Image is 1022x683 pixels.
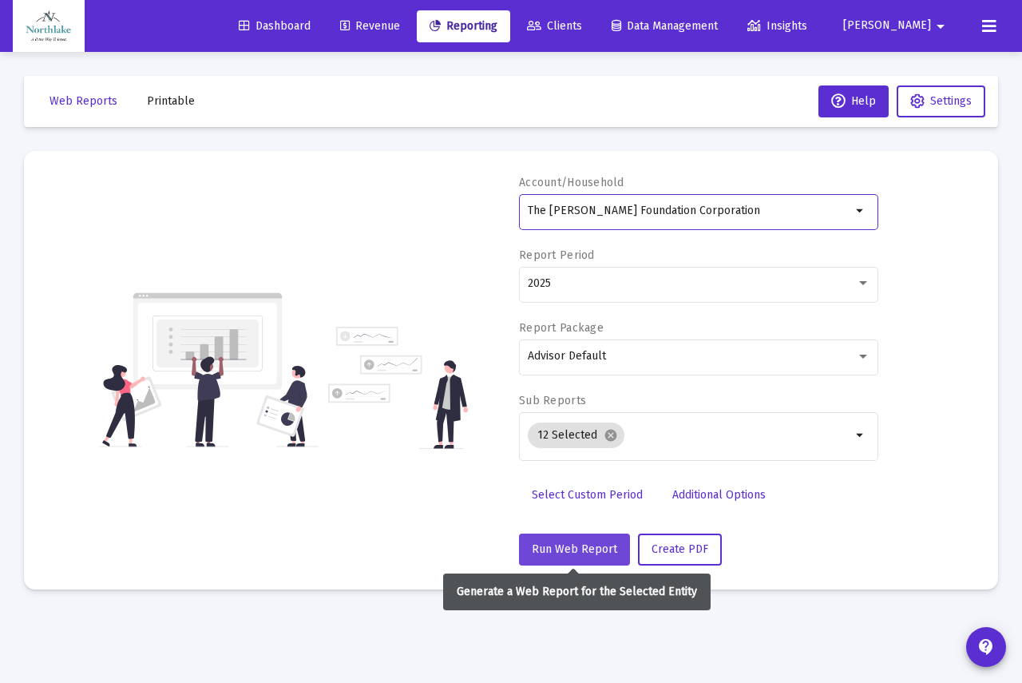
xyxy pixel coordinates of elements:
[638,534,722,566] button: Create PDF
[532,488,643,502] span: Select Custom Period
[50,94,117,108] span: Web Reports
[328,327,468,449] img: reporting-alt
[99,291,319,449] img: reporting
[604,428,618,443] mat-icon: cancel
[37,85,130,117] button: Web Reports
[527,19,582,33] span: Clients
[519,176,624,189] label: Account/Household
[134,85,208,117] button: Printable
[528,276,551,290] span: 2025
[430,19,497,33] span: Reporting
[831,94,876,108] span: Help
[147,94,195,108] span: Printable
[532,542,617,556] span: Run Web Report
[824,10,969,42] button: [PERSON_NAME]
[417,10,510,42] a: Reporting
[340,19,400,33] span: Revenue
[612,19,718,33] span: Data Management
[930,94,972,108] span: Settings
[931,10,950,42] mat-icon: arrow_drop_down
[519,534,630,566] button: Run Web Report
[976,637,996,657] mat-icon: contact_support
[528,423,624,448] mat-chip: 12 Selected
[239,19,311,33] span: Dashboard
[519,321,604,335] label: Report Package
[226,10,323,42] a: Dashboard
[519,248,595,262] label: Report Period
[25,10,73,42] img: Dashboard
[818,85,889,117] button: Help
[514,10,595,42] a: Clients
[528,419,851,451] mat-chip-list: Selection
[528,349,606,363] span: Advisor Default
[747,19,807,33] span: Insights
[851,201,870,220] mat-icon: arrow_drop_down
[599,10,731,42] a: Data Management
[735,10,820,42] a: Insights
[851,426,870,445] mat-icon: arrow_drop_down
[528,205,851,217] input: Search or select an account or household
[519,394,586,407] label: Sub Reports
[672,488,766,502] span: Additional Options
[897,85,985,117] button: Settings
[843,19,931,33] span: [PERSON_NAME]
[327,10,413,42] a: Revenue
[652,542,708,556] span: Create PDF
